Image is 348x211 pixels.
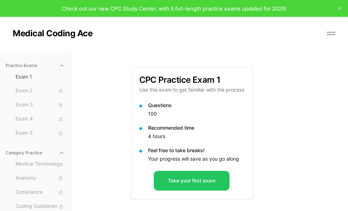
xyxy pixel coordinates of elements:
p: Questions [148,102,244,109]
p: Recommended time [148,124,244,131]
button: Exam 4 [13,113,67,125]
p: 4 hours [148,133,244,140]
p: Feel free to take breaks! [148,147,244,154]
span: Exam 1 [16,73,65,80]
p: 100 [148,110,244,117]
button: Exam 5 [13,128,67,139]
button: Practice Exams [3,60,67,71]
button: Take your first exam [154,171,230,191]
button: Exam 1 [13,71,67,82]
button: Anatomy [13,173,67,184]
span: Exam 3 [16,101,65,109]
button: Exam 2 [13,85,67,97]
span: Exam 4 [16,115,65,123]
span: Anatomy [16,174,65,182]
span: Coding Guidelines [16,203,65,210]
span: Medical Terminology [16,160,65,168]
a: Medical Coding Ace [13,29,92,38]
h3: CPC Practice Exam 1 [139,76,244,84]
span: Exam 5 [16,129,65,137]
span: Exam 2 [16,87,65,95]
button: Exam 3 [13,99,67,111]
span: Compliance [16,188,65,196]
button: Medical Terminology [13,159,67,170]
button: Compliance [13,187,67,198]
button: Category Practice [3,147,67,159]
span: Check out our new CPC Study Center, with 5 full-length practice exams updated for 2025! [62,5,286,12]
button: close [334,3,345,14]
p: Use this exam to get familiar with the process [139,86,244,93]
p: Your progress will save as you go along [148,155,244,162]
